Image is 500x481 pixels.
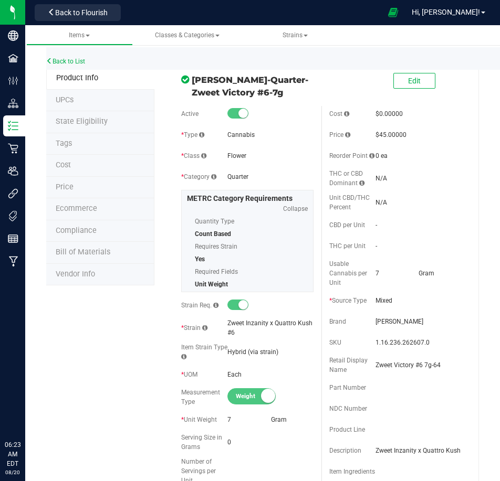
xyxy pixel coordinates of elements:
span: Count Based [195,230,231,238]
inline-svg: Tags [8,211,18,221]
span: CBD per Unit [329,221,365,229]
span: Part Number [329,384,366,391]
span: UOM [181,371,197,378]
a: Back to List [46,58,85,65]
span: Tag [56,117,108,126]
span: 7 [376,270,379,277]
span: Tag [56,139,72,148]
p: 06:23 AM EDT [5,440,20,468]
span: Price [329,131,350,138]
span: Back to Flourish [55,8,108,17]
span: Tag [56,95,74,104]
span: Active [181,110,199,117]
span: Type [181,131,204,138]
span: Brand [329,318,346,325]
span: Gram [419,270,434,277]
span: Vendor Info [56,270,95,279]
span: Zweet Inzanity x Quattro Kush #6 [227,319,312,336]
span: 1.16.236.262607.0 [376,338,461,347]
span: Strain Req. [181,302,218,309]
inline-svg: Users [8,166,18,176]
span: 0 ea [376,152,388,159]
span: Item Strain Type [181,344,227,360]
span: Cannabis [227,131,255,138]
span: Unit Weight [195,281,228,288]
span: Cost [56,161,71,169]
span: Category [181,173,216,180]
span: Description [329,447,361,454]
span: THC per Unit [329,242,366,250]
span: N/A [376,199,387,206]
span: Class [181,152,206,159]
span: Compliance [56,226,97,235]
span: Measurement Type [181,389,220,405]
p: 08/20 [5,468,20,476]
inline-svg: Configuration [8,76,18,86]
span: Zweet Victory #6 7g-64 [376,360,461,370]
inline-svg: Inventory [8,121,18,131]
inline-svg: Manufacturing [8,256,18,266]
span: Flower [227,152,246,159]
span: Strains [283,31,308,39]
span: Mixed [376,296,461,305]
span: N/A [376,175,387,182]
span: 0 [227,437,313,447]
span: Collapse [283,204,308,213]
inline-svg: Company [8,30,18,41]
span: Source Type [329,297,367,304]
span: Usable Cannabis per Unit [329,260,367,286]
button: Back to Flourish [35,4,121,21]
span: Each [227,371,242,378]
button: Edit [393,73,435,89]
span: THC or CBD Dominant [329,170,364,187]
span: Yes [195,255,205,263]
span: Requires Strain [195,239,300,254]
span: METRC Category Requirements [187,194,293,202]
span: Required Fields [195,264,300,280]
span: Serving Size in Grams [181,434,222,451]
span: Unit CBD/THC Percent [329,194,370,211]
span: SKU [329,339,341,346]
span: In Sync [181,74,189,85]
span: Price [56,183,74,191]
span: Quarter [227,173,248,180]
span: Strain [181,324,207,332]
span: Item Ingredients [329,468,375,475]
iframe: Resource center [11,397,42,429]
span: [PERSON_NAME]-Quarter-Zweet Victory #6-7g [192,73,314,99]
span: Hybrid (via strain) [227,348,278,356]
span: Cost [329,110,349,117]
inline-svg: Reports [8,233,18,244]
span: NDC Number [329,405,367,412]
span: Weight [236,389,283,404]
span: - [376,242,377,250]
inline-svg: Distribution [8,98,18,109]
span: Open Ecommerce Menu [381,2,405,23]
span: Product Line [329,426,365,433]
span: - [376,221,377,229]
inline-svg: Retail [8,143,18,154]
span: Product Info [56,73,98,82]
span: Hi, [PERSON_NAME]! [412,8,480,16]
span: Classes & Categories [155,31,220,39]
span: Quantity Type [195,213,300,229]
span: Zweet Inzanity x Quattro Kush [376,446,461,455]
inline-svg: Integrations [8,188,18,199]
span: Gram [271,416,287,423]
span: [PERSON_NAME] [376,317,461,326]
span: Ecommerce [56,204,97,213]
span: Unit Weight [181,416,217,423]
span: Bill of Materials [56,248,110,256]
span: Edit [408,77,421,85]
span: Items [69,31,90,39]
span: Reorder Point [329,152,374,159]
span: $45.00000 [376,131,407,138]
span: $0.00000 [376,110,403,117]
inline-svg: Facilities [8,53,18,63]
span: 7 [227,416,231,423]
span: Retail Display Name [329,357,368,373]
